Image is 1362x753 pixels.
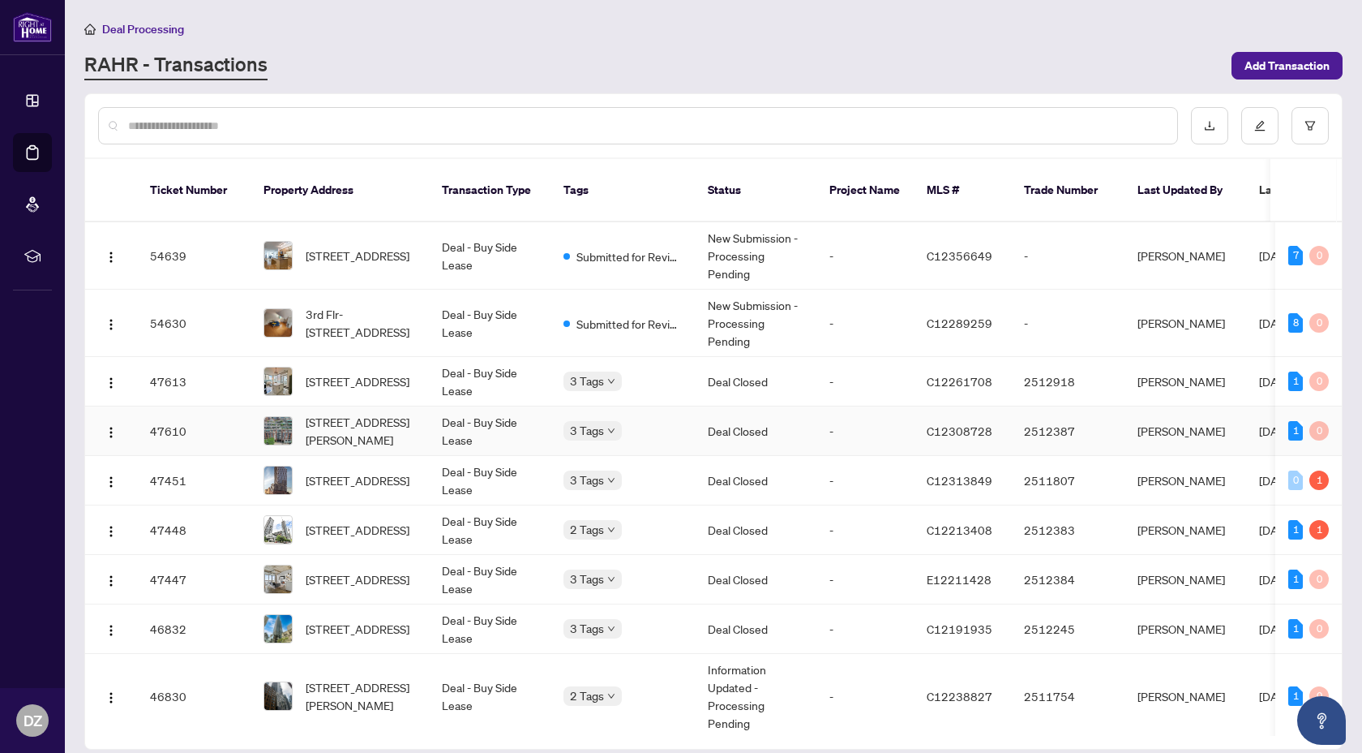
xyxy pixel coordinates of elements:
td: - [816,357,914,407]
td: 2512383 [1011,506,1124,555]
span: Submitted for Review [576,315,682,333]
td: - [1011,222,1124,290]
button: Logo [98,683,124,709]
div: 1 [1288,372,1303,391]
span: [DATE] [1259,622,1295,636]
span: 3 Tags [570,421,604,440]
span: 3rd Flr-[STREET_ADDRESS] [306,305,416,341]
img: Logo [105,574,118,587]
td: 47451 [137,456,251,506]
span: [DATE] [1259,424,1295,438]
button: Logo [98,310,124,336]
th: Status [695,159,816,222]
img: thumbnail-img [264,566,292,593]
span: 3 Tags [570,570,604,588]
img: logo [13,12,52,42]
span: edit [1254,120,1266,131]
img: thumbnail-img [264,516,292,544]
td: [PERSON_NAME] [1124,290,1246,357]
td: 2512384 [1011,555,1124,605]
span: [STREET_ADDRESS] [306,471,409,489]
td: 46832 [137,605,251,654]
span: C12191935 [927,622,992,636]
img: Logo [105,251,118,264]
span: C12308728 [927,424,992,438]
td: Deal - Buy Side Lease [429,456,550,506]
button: Logo [98,243,124,269]
span: home [84,24,96,35]
span: 3 Tags [570,471,604,489]
td: [PERSON_NAME] [1124,555,1246,605]
span: down [607,427,615,435]
img: thumbnail-img [264,682,292,710]
div: 1 [1288,619,1303,639]
td: [PERSON_NAME] [1124,407,1246,456]
span: 3 Tags [570,372,604,390]
td: 2512245 [1011,605,1124,654]
span: Submitted for Review [576,247,682,265]
td: [PERSON_NAME] [1124,222,1246,290]
td: [PERSON_NAME] [1124,605,1246,654]
div: 1 [1288,686,1303,706]
td: Deal Closed [695,357,816,407]
td: Deal Closed [695,605,816,654]
img: Logo [105,624,118,637]
img: thumbnail-img [264,467,292,494]
td: 47447 [137,555,251,605]
button: download [1191,107,1228,144]
span: Add Transaction [1244,53,1330,79]
div: 7 [1288,246,1303,265]
td: Deal - Buy Side Lease [429,407,550,456]
span: [STREET_ADDRESS] [306,570,409,588]
th: Ticket Number [137,159,251,222]
td: [PERSON_NAME] [1124,456,1246,506]
div: 0 [1309,570,1329,589]
span: 2 Tags [570,520,604,539]
td: - [816,290,914,357]
div: 0 [1309,619,1329,639]
th: Property Address [251,159,429,222]
span: E12211428 [927,572,992,587]
td: Deal Closed [695,456,816,506]
button: Open asap [1297,696,1346,745]
img: Logo [105,318,118,331]
td: Deal - Buy Side Lease [429,555,550,605]
td: - [816,407,914,456]
img: Logo [105,376,118,389]
td: 2512918 [1011,357,1124,407]
div: 1 [1288,570,1303,589]
span: [STREET_ADDRESS] [306,620,409,638]
td: - [1011,290,1124,357]
span: [STREET_ADDRESS][PERSON_NAME] [306,413,416,449]
span: DZ [24,709,42,732]
span: C12261708 [927,374,992,389]
img: Logo [105,475,118,488]
div: 8 [1288,313,1303,333]
span: down [607,526,615,534]
img: thumbnail-img [264,417,292,445]
button: Logo [98,368,124,394]
td: 54639 [137,222,251,290]
span: [STREET_ADDRESS][PERSON_NAME] [306,678,416,714]
img: thumbnail-img [264,309,292,337]
td: 2512387 [1011,407,1124,456]
td: 46830 [137,654,251,739]
span: down [607,625,615,633]
th: Transaction Type [429,159,550,222]
span: [DATE] [1259,248,1295,263]
span: Last Modified Date [1259,181,1358,199]
button: Logo [98,566,124,592]
td: Deal - Buy Side Lease [429,290,550,357]
td: Deal Closed [695,407,816,456]
td: 2511754 [1011,654,1124,739]
button: Logo [98,616,124,642]
td: Deal - Buy Side Lease [429,222,550,290]
span: C12238827 [927,689,992,704]
img: thumbnail-img [264,242,292,269]
td: - [816,456,914,506]
a: RAHR - Transactions [84,51,268,80]
td: 47610 [137,407,251,456]
span: [STREET_ADDRESS] [306,247,409,265]
th: MLS # [914,159,1011,222]
button: Add Transaction [1231,52,1343,80]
